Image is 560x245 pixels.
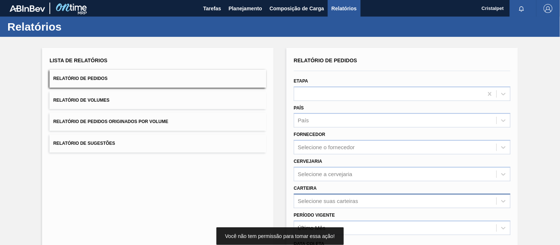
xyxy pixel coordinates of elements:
[49,91,266,109] button: Relatório de Volumes
[298,171,353,177] div: Selecione a cervejaria
[294,78,308,84] label: Etapa
[298,144,355,151] div: Selecione o fornecedor
[294,213,335,218] label: Período Vigente
[53,141,115,146] span: Relatório de Sugestões
[331,4,357,13] span: Relatórios
[203,4,221,13] span: Tarefas
[544,4,553,13] img: Logout
[510,3,533,14] button: Notificações
[294,159,322,164] label: Cervejaria
[294,132,325,137] label: Fornecedor
[49,113,266,131] button: Relatório de Pedidos Originados por Volume
[49,57,107,63] span: Lista de Relatórios
[294,57,357,63] span: Relatório de Pedidos
[294,186,317,191] label: Carteira
[298,118,309,124] div: País
[49,70,266,88] button: Relatório de Pedidos
[49,134,266,153] button: Relatório de Sugestões
[225,233,335,239] span: Você não tem permissão para tomar essa ação!
[53,76,107,81] span: Relatório de Pedidos
[298,225,326,231] div: Último Mês
[53,98,109,103] span: Relatório de Volumes
[294,105,304,111] label: País
[7,22,138,31] h1: Relatórios
[269,4,324,13] span: Composição de Carga
[229,4,262,13] span: Planejamento
[53,119,168,124] span: Relatório de Pedidos Originados por Volume
[298,198,358,204] div: Selecione suas carteiras
[10,5,45,12] img: TNhmsLtSVTkK8tSr43FrP2fwEKptu5GPRR3wAAAABJRU5ErkJggg==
